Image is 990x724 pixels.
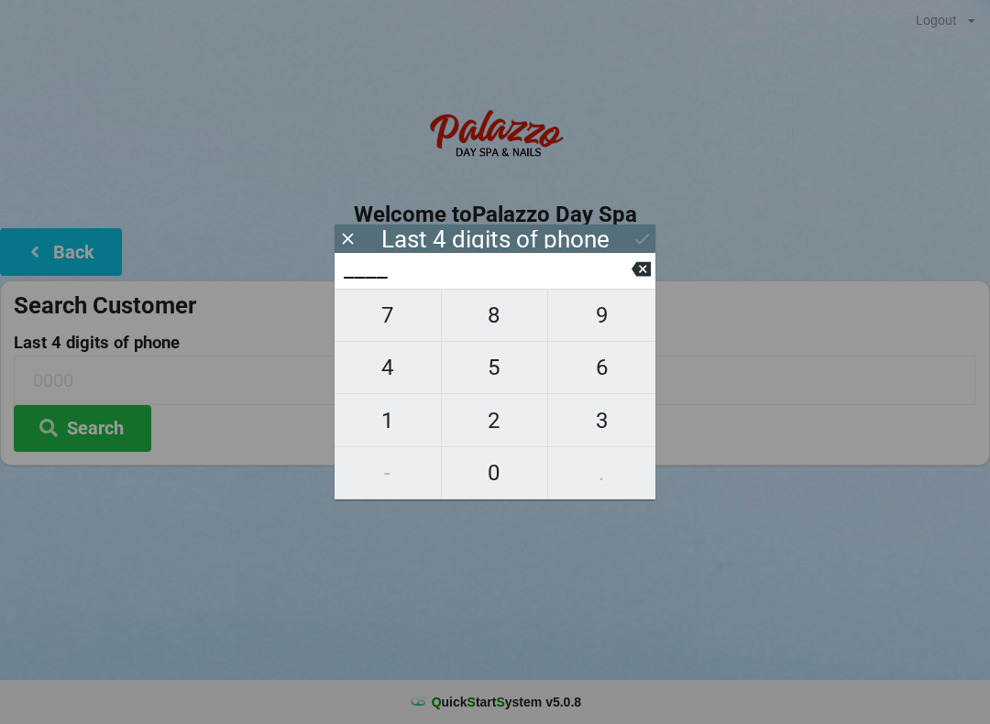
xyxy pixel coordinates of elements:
span: 0 [442,454,548,492]
button: 9 [548,289,655,342]
button: 5 [442,342,549,394]
span: 5 [442,348,548,387]
span: 4 [335,348,441,387]
button: 4 [335,342,442,394]
span: 9 [548,296,655,335]
button: 7 [335,289,442,342]
button: 3 [548,394,655,446]
button: 6 [548,342,655,394]
button: 8 [442,289,549,342]
div: Last 4 digits of phone [381,230,610,248]
span: 2 [442,401,548,440]
span: 8 [442,296,548,335]
button: 2 [442,394,549,446]
span: 3 [548,401,655,440]
span: 1 [335,401,441,440]
span: 6 [548,348,655,387]
button: 0 [442,447,549,499]
button: 1 [335,394,442,446]
span: 7 [335,296,441,335]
